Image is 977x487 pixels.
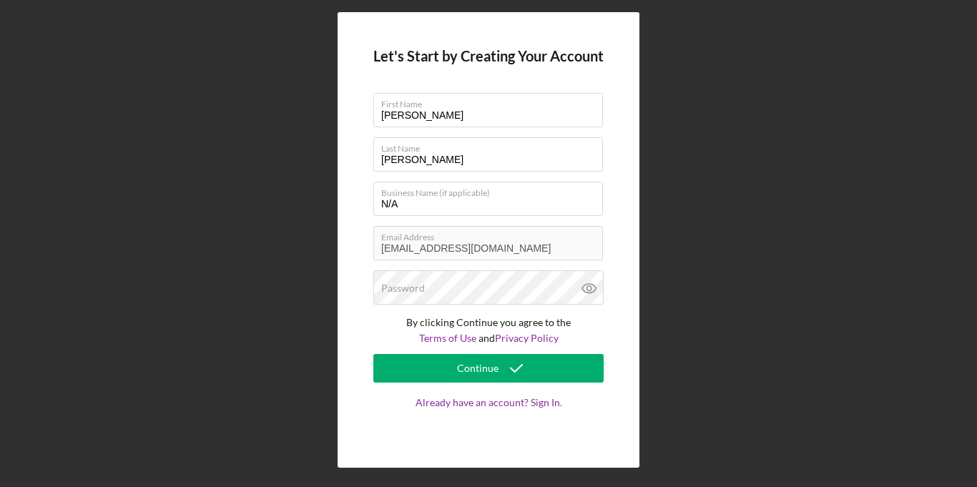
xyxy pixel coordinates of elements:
label: First Name [381,94,603,109]
a: Already have an account? Sign In. [373,397,604,437]
a: Terms of Use [419,332,476,344]
label: Last Name [381,138,603,154]
button: Continue [373,354,604,383]
label: Email Address [381,227,603,242]
label: Password [381,282,425,294]
h4: Let's Start by Creating Your Account [373,48,604,64]
a: Privacy Policy [495,332,559,344]
p: By clicking Continue you agree to the and [373,315,604,347]
label: Business Name (if applicable) [381,182,603,198]
div: Continue [457,354,499,383]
